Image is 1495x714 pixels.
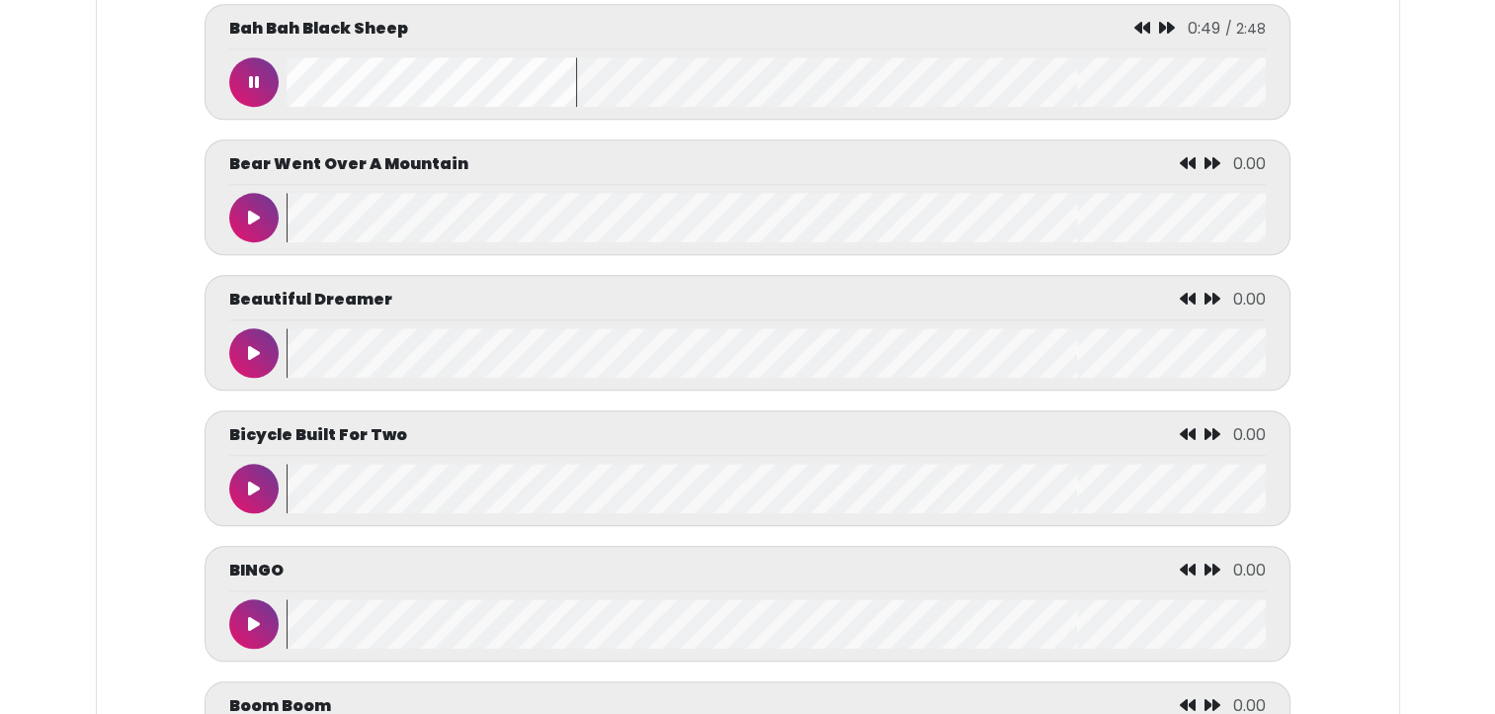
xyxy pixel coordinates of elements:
[1233,152,1266,175] span: 0.00
[229,423,407,447] p: Bicycle Built For Two
[1188,17,1220,40] span: 0:49
[1225,19,1266,39] span: / 2:48
[1233,288,1266,311] span: 0.00
[1233,423,1266,446] span: 0.00
[229,17,408,41] p: Bah Bah Black Sheep
[1233,559,1266,581] span: 0.00
[229,152,468,176] p: Bear Went Over A Mountain
[229,288,392,312] p: Beautiful Dreamer
[229,559,284,582] p: BINGO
